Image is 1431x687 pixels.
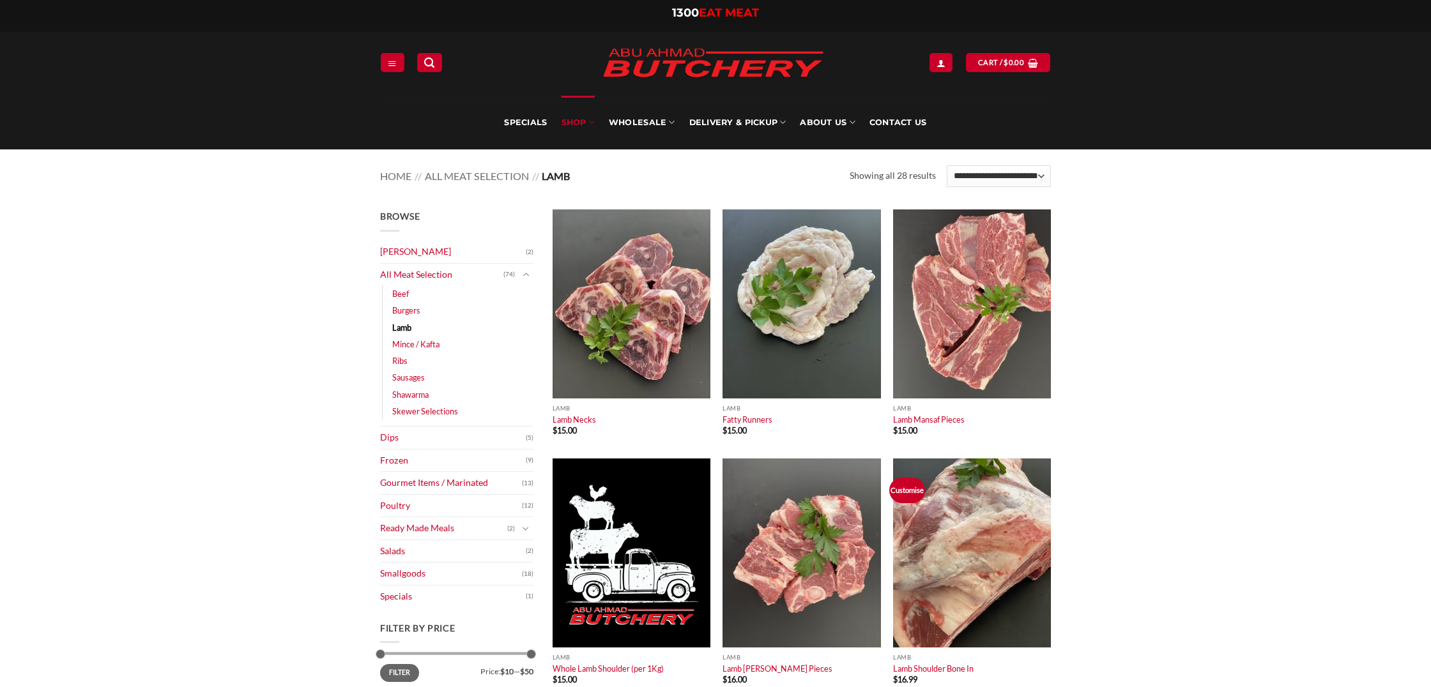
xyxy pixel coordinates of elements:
bdi: 16.00 [723,674,747,684]
span: Browse [380,211,420,222]
span: $50 [520,667,533,676]
p: Lamb [893,405,1051,412]
a: Lamb [PERSON_NAME] Pieces [723,663,832,674]
a: Ribs [392,352,408,369]
a: Specials [380,585,526,608]
span: 1300 [672,6,699,20]
bdi: 15.00 [723,425,747,435]
span: Filter by price [380,623,455,633]
a: Search [417,53,441,72]
span: // [532,170,539,182]
a: Lamb Mansaf Pieces [893,414,965,425]
a: Login [930,53,953,72]
bdi: 15.00 [553,674,577,684]
a: About Us [800,96,855,149]
a: Shawarma [392,386,429,403]
a: Whole Lamb Shoulder (per 1Kg) [553,663,664,674]
span: (2) [507,519,515,538]
p: Lamb [553,654,710,661]
span: $ [893,674,898,684]
a: Contact Us [869,96,927,149]
button: Toggle [518,268,533,282]
a: Salads [380,540,526,562]
bdi: 16.99 [893,674,917,684]
img: Fatty Runners [723,209,880,398]
a: Burgers [392,302,420,319]
a: Frozen [380,449,526,472]
a: Mince / Kafta [392,336,440,352]
img: Lamb-Mansaf-Pieces [893,209,1051,398]
span: (1) [526,587,533,606]
p: Lamb [723,405,880,412]
img: Lamb Shoulder Bone In [893,458,1051,647]
p: Lamb [723,654,880,661]
a: Home [380,170,411,182]
a: SHOP [562,96,595,149]
a: Dips [380,427,526,449]
a: Fatty Runners [723,414,772,425]
a: Smallgoods [380,562,522,585]
span: $ [553,674,557,684]
p: Lamb [553,405,710,412]
span: EAT MEAT [699,6,759,20]
button: Filter [380,664,419,681]
a: Gourmet Items / Marinated [380,472,522,494]
bdi: 15.00 [893,425,917,435]
bdi: 0.00 [1004,58,1024,66]
button: Toggle [518,522,533,536]
span: (2) [526,243,533,262]
span: $ [1004,57,1008,68]
span: $ [723,674,727,684]
span: $ [723,425,727,435]
p: Showing all 28 results [850,169,936,183]
a: Delivery & Pickup [689,96,786,149]
a: Specials [504,96,547,149]
span: (5) [526,428,533,448]
a: Skewer Selections [392,403,458,419]
a: Beef [392,285,409,302]
span: (2) [526,541,533,561]
img: Lamb Necks [553,209,710,398]
a: Ready Made Meals [380,517,507,540]
a: Sausages [392,369,425,386]
span: Cart / [978,57,1024,68]
span: (13) [522,474,533,493]
span: $ [553,425,557,435]
span: $10 [500,667,514,676]
a: [PERSON_NAME] [380,241,526,263]
span: (12) [522,496,533,515]
span: Lamb [542,170,570,182]
span: (74) [503,265,515,284]
span: $ [893,425,898,435]
a: 1300EAT MEAT [672,6,759,20]
a: Menu [381,53,404,72]
div: Price: — [380,664,533,676]
span: // [415,170,422,182]
span: (18) [522,564,533,584]
p: Lamb [893,654,1051,661]
a: Wholesale [609,96,675,149]
a: Lamb [392,319,411,336]
a: All Meat Selection [380,264,503,286]
a: View cart [966,53,1050,72]
span: (9) [526,451,533,470]
bdi: 15.00 [553,425,577,435]
img: Whole Lamb Shoulder (per 1Kg) [553,458,710,647]
a: Lamb Necks [553,414,596,425]
a: Poultry [380,495,522,517]
img: Abu Ahmad Butchery [592,40,834,88]
a: Lamb Shoulder Bone In [893,663,974,674]
a: All Meat Selection [425,170,529,182]
select: Shop order [947,165,1051,187]
img: Lamb Curry Pieces [723,458,880,647]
